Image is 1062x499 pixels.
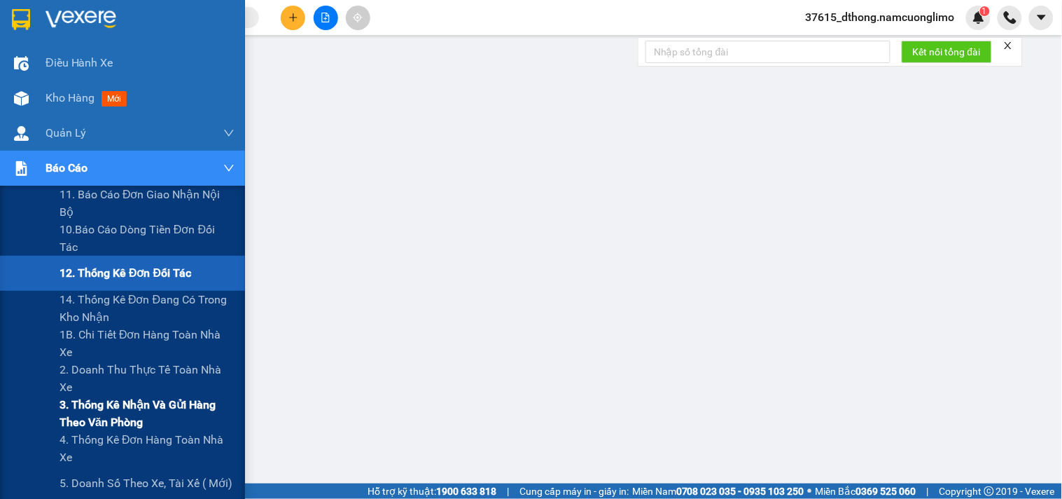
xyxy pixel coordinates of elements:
[632,484,804,499] span: Miền Nam
[60,221,235,256] span: 10.Báo cáo dòng tiền đơn đối tác
[223,163,235,174] span: down
[984,486,994,496] span: copyright
[14,56,29,71] img: warehouse-icon
[645,41,890,63] input: Nhập số tổng đài
[346,6,370,30] button: aim
[60,186,235,221] span: 11. Báo cáo đơn giao nhận nội bộ
[902,41,992,63] button: Kết nối tổng đài
[816,484,916,499] span: Miền Bắc
[856,486,916,497] strong: 0369 525 060
[223,128,235,139] span: down
[1035,11,1048,24] span: caret-down
[314,6,338,30] button: file-add
[60,431,235,466] span: 4. Thống kê đơn hàng toàn nhà xe
[1029,6,1054,30] button: caret-down
[980,6,990,16] sup: 1
[808,488,812,494] span: ⚪️
[927,484,929,499] span: |
[368,484,496,499] span: Hỗ trợ kỹ thuật:
[60,361,235,396] span: 2. Doanh thu thực tế toàn nhà xe
[507,484,509,499] span: |
[102,91,127,107] span: mới
[353,13,363,22] span: aim
[60,291,235,326] span: 14. Thống kê đơn đang có trong kho nhận
[913,44,981,60] span: Kết nối tổng đài
[676,486,804,497] strong: 0708 023 035 - 0935 103 250
[14,91,29,106] img: warehouse-icon
[60,326,235,361] span: 1B. Chi tiết đơn hàng toàn nhà xe
[436,486,496,497] strong: 1900 633 818
[46,124,86,142] span: Quản Lý
[46,159,88,177] span: Báo cáo
[281,6,305,30] button: plus
[288,13,298,22] span: plus
[321,13,330,22] span: file-add
[982,6,987,16] span: 1
[1003,41,1013,50] span: close
[60,474,232,492] span: 5. Doanh số theo xe, tài xế ( mới)
[1004,11,1016,24] img: phone-icon
[14,126,29,141] img: warehouse-icon
[972,11,985,24] img: icon-new-feature
[12,9,30,30] img: logo-vxr
[14,161,29,176] img: solution-icon
[60,264,191,282] span: 12. Thống kê đơn đối tác
[795,8,966,26] span: 37615_dthong.namcuonglimo
[60,396,235,431] span: 3. Thống kê nhận và gửi hàng theo văn phòng
[519,484,629,499] span: Cung cấp máy in - giấy in:
[46,91,95,104] span: Kho hàng
[46,54,113,71] span: Điều hành xe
